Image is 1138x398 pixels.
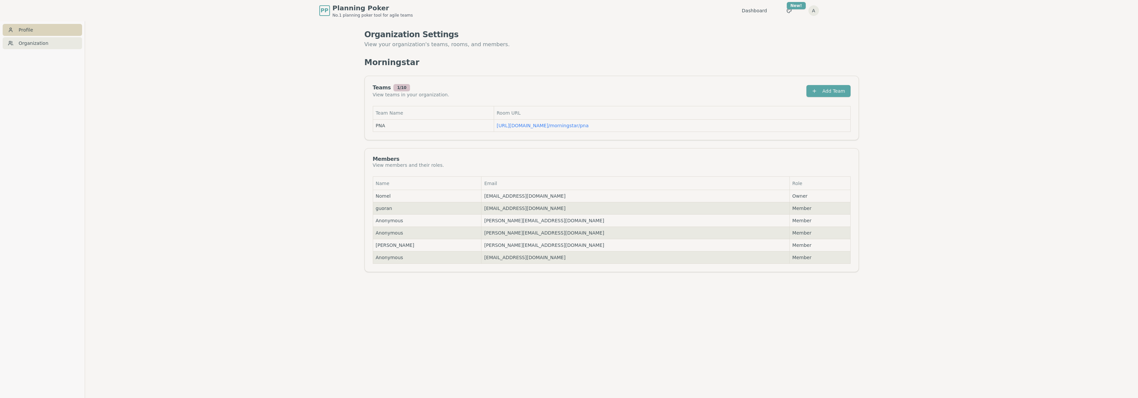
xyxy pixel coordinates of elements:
div: 1 / 10 [393,84,410,91]
td: [EMAIL_ADDRESS][DOMAIN_NAME] [481,202,789,215]
span: Member [792,217,848,224]
th: Name [373,177,481,190]
button: A [808,5,819,16]
div: View teams in your organization. [373,91,449,98]
td: [EMAIL_ADDRESS][DOMAIN_NAME] [481,190,789,202]
a: Dashboard [742,7,767,14]
td: [EMAIL_ADDRESS][DOMAIN_NAME] [481,251,789,264]
td: Anonymous [373,251,481,264]
div: View members and their roles. [373,162,444,168]
span: Owner [792,193,848,199]
p: View your organization's teams, rooms, and members. [364,40,859,49]
td: Nomel [373,190,481,202]
div: Teams [373,84,449,91]
td: Anonymous [373,227,481,239]
span: Member [792,205,848,212]
td: guoran [373,202,481,215]
p: Morningstar [364,57,420,68]
span: Member [792,242,848,249]
div: Members [373,156,444,162]
td: [PERSON_NAME][EMAIL_ADDRESS][DOMAIN_NAME] [481,239,789,251]
span: No.1 planning poker tool for agile teams [333,13,413,18]
th: Room URL [494,106,850,120]
a: Profile [3,24,82,36]
a: [URL][DOMAIN_NAME]/morningstar/pna [497,123,589,128]
button: New! [783,5,795,17]
span: Planning Poker [333,3,413,13]
th: Team Name [373,106,494,120]
span: PNA [376,122,385,129]
span: Member [792,230,848,236]
td: [PERSON_NAME][EMAIL_ADDRESS][DOMAIN_NAME] [481,215,789,227]
span: PP [321,7,328,15]
a: Organization [3,37,82,49]
div: New! [787,2,806,9]
a: PPPlanning PokerNo.1 planning poker tool for agile teams [319,3,413,18]
td: [PERSON_NAME][EMAIL_ADDRESS][DOMAIN_NAME] [481,227,789,239]
span: Member [792,254,848,261]
td: [PERSON_NAME] [373,239,481,251]
th: Email [481,177,789,190]
button: Add Team [806,85,851,97]
td: Anonymous [373,215,481,227]
h1: Organization Settings [364,29,859,40]
th: Role [789,177,850,190]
